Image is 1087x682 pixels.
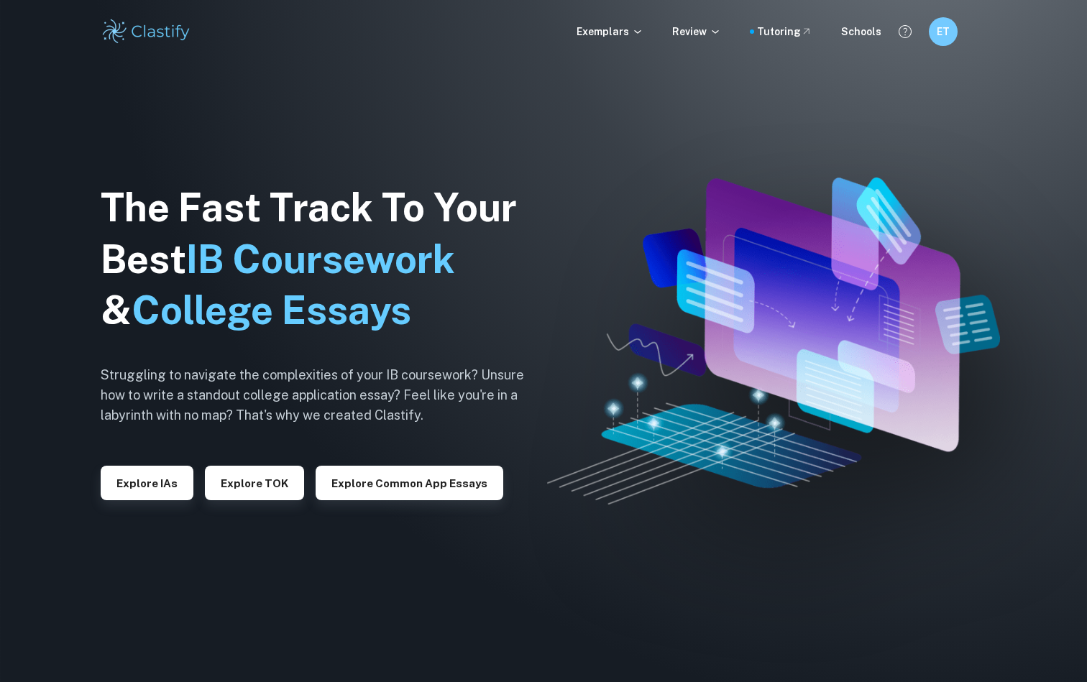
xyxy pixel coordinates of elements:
[316,476,503,489] a: Explore Common App essays
[929,17,958,46] button: ET
[893,19,917,44] button: Help and Feedback
[101,476,193,489] a: Explore IAs
[205,466,304,500] button: Explore TOK
[101,365,546,425] h6: Struggling to navigate the complexities of your IB coursework? Unsure how to write a standout col...
[101,182,546,337] h1: The Fast Track To Your Best &
[757,24,812,40] a: Tutoring
[547,178,1000,505] img: Clastify hero
[841,24,881,40] a: Schools
[132,287,411,333] span: College Essays
[316,466,503,500] button: Explore Common App essays
[101,466,193,500] button: Explore IAs
[101,17,192,46] img: Clastify logo
[672,24,721,40] p: Review
[935,24,952,40] h6: ET
[205,476,304,489] a: Explore TOK
[186,236,455,282] span: IB Coursework
[577,24,643,40] p: Exemplars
